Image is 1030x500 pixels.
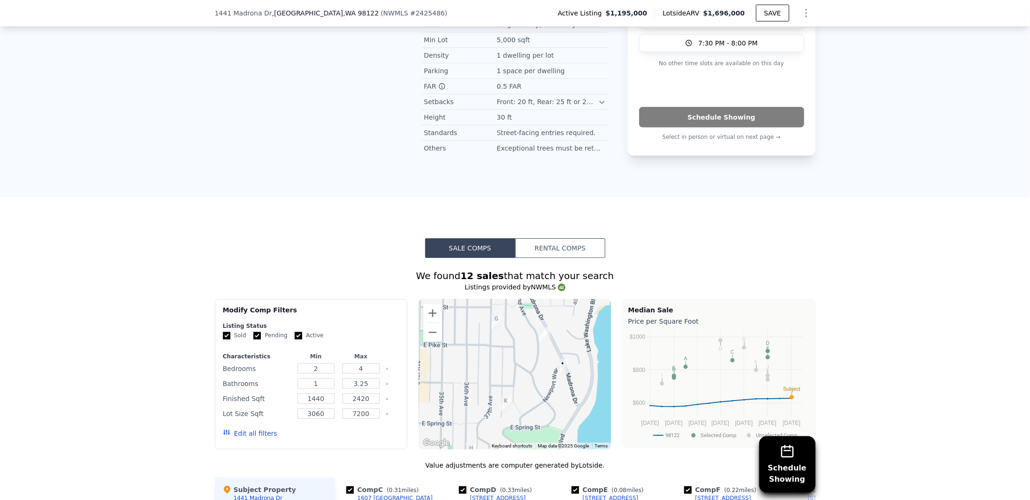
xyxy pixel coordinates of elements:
text: $600 [633,400,645,407]
text: D [766,340,770,346]
div: Listing Status [223,322,399,330]
text: E [672,365,675,371]
div: 1 dwelling per lot [497,51,556,60]
div: 1111 38th Ave [497,393,515,416]
div: Front: 20 ft, Rear: 25 ft or 20% of lot depth (min. 10 ft), Side: 5 ft [497,97,599,106]
div: Bedrooms [223,362,292,375]
div: Others [424,144,497,153]
p: No other time slots are available on this day [639,58,804,69]
div: Height [424,113,497,122]
span: , WA 98122 [343,9,379,17]
span: Active Listing [558,8,606,18]
div: Listings provided by NWMLS [215,282,816,292]
div: 902 36th Ave [462,440,480,463]
div: Comp E [572,485,648,494]
text: C [731,349,734,355]
span: ( miles) [721,487,760,493]
button: Sale Comps [425,238,515,258]
div: Density [424,51,497,60]
div: Street-facing entries required. [497,128,598,137]
div: Bathrooms [223,377,292,390]
span: 1441 Madrona Dr [215,8,272,18]
div: ( ) [381,8,447,18]
div: Parking [424,66,497,76]
span: NWMLS [383,9,408,17]
label: Pending [253,332,287,340]
text: [DATE] [641,420,659,426]
text: 98122 [665,432,679,439]
button: Keyboard shortcuts [492,443,533,449]
span: ( miles) [496,487,536,493]
text: Unselected Comp [756,432,797,439]
div: 1441 Madrona Dr [554,355,572,379]
button: Zoom in [423,304,442,323]
text: [DATE] [783,420,801,426]
div: Setbacks [424,97,497,106]
div: Max [340,353,381,360]
span: 0.33 [502,487,515,493]
img: Google [421,437,452,449]
text: Selected Comp [701,432,736,439]
a: Terms (opens in new tab) [595,443,608,448]
span: , [GEOGRAPHIC_DATA] [272,8,379,18]
text: L [766,369,769,374]
button: Clear [385,382,389,386]
text: $1000 [630,333,646,340]
button: ScheduleShowing [759,436,816,492]
input: Active [295,332,302,340]
button: 7:30 PM - 8:00 PM [639,34,804,52]
div: Comp C [346,485,423,494]
div: Comp F [684,485,760,494]
div: Characteristics [223,353,292,360]
button: Zoom out [423,323,442,342]
div: 1516 37th Ave [488,311,505,334]
div: 1531 Madrona Dr [536,323,554,347]
p: Select in person or virtual on next page → [639,131,804,143]
div: 1 space per dwelling [497,66,567,76]
button: SAVE [756,5,789,22]
span: # 2425486 [410,9,445,17]
button: Clear [385,367,389,371]
div: Value adjustments are computer generated by Lotside . [215,461,816,470]
text: G [742,336,746,342]
div: Modify Comp Filters [223,305,399,322]
text: J [766,365,769,371]
button: Edit all filters [223,429,277,438]
span: $1,195,000 [606,8,648,18]
div: 0.5 FAR [497,82,524,91]
div: Standards [424,128,497,137]
div: 30 ft [497,113,514,122]
label: Active [295,332,323,340]
input: Sold [223,332,230,340]
span: 0.08 [614,487,626,493]
button: Schedule Showing [639,107,804,128]
div: Finished Sqft [223,392,292,405]
button: Show Options [797,4,816,23]
div: Exceptional trees must be retained. [497,144,606,153]
text: I [661,372,663,378]
text: K [754,359,758,365]
label: Sold [223,332,246,340]
button: Clear [385,397,389,401]
span: $1,696,000 [703,9,745,17]
span: ( miles) [383,487,422,493]
div: Min [295,353,336,360]
span: ( miles) [608,487,648,493]
svg: A chart. [628,328,809,445]
img: NWMLS Logo [558,284,565,291]
div: We found that match your search [215,269,816,282]
span: 7:30 PM - 8:00 PM [698,38,758,48]
a: Open this area in Google Maps (opens a new window) [421,437,452,449]
span: 0.31 [389,487,402,493]
text: F [766,346,769,352]
span: 0.22 [726,487,739,493]
text: $800 [633,367,645,373]
text: B [672,367,675,372]
div: Price per Square Foot [628,315,809,328]
div: Comp D [459,485,536,494]
div: Subject Property [222,485,296,494]
text: Subject [783,386,801,392]
span: Map data ©2025 Google [538,443,589,448]
div: Median Sale [628,305,809,315]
